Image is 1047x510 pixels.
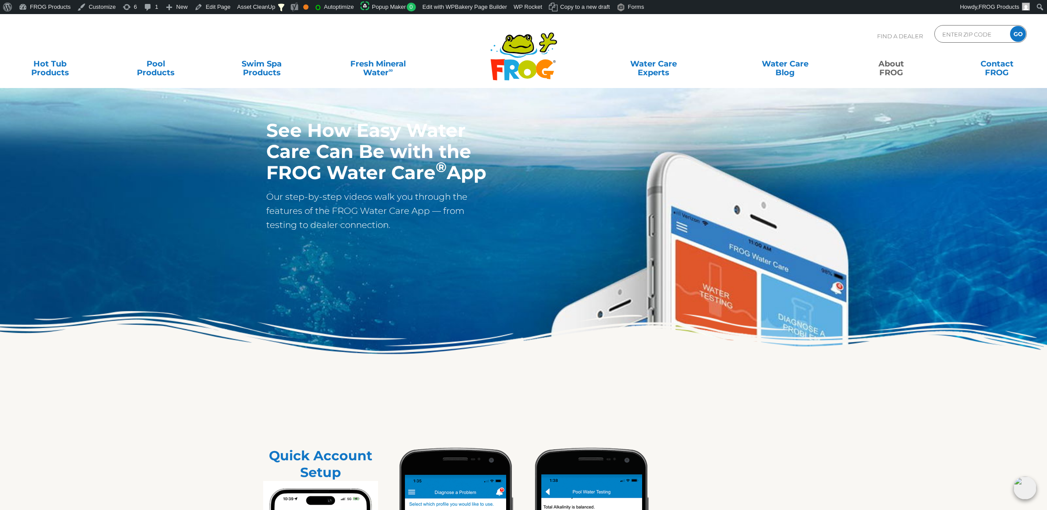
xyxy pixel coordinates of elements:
[9,55,91,73] a: Hot TubProducts
[744,55,827,73] a: Water CareBlog
[587,55,720,73] a: Water CareExperts
[389,66,393,73] sup: ∞
[266,120,497,183] h1: See How Easy Water Care Can Be with the FROG Water Care App
[266,190,497,232] p: Our step-by-step videos walk you through the features of the FROG Water Care App — from testing t...
[850,55,932,73] a: AboutFROG
[877,25,923,47] p: Find A Dealer
[941,28,1001,40] input: Zip Code Form
[220,55,303,73] a: Swim SpaProducts
[979,4,1019,10] span: FROG Products
[262,448,380,481] h2: Quick Account Setup
[407,3,416,11] span: 0
[436,159,447,176] sup: ®
[1010,26,1026,42] input: GO
[327,55,430,73] a: Fresh MineralWater∞
[303,4,309,10] div: OK
[115,55,197,73] a: PoolProducts
[1014,477,1036,499] img: openIcon
[956,55,1038,73] a: ContactFROG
